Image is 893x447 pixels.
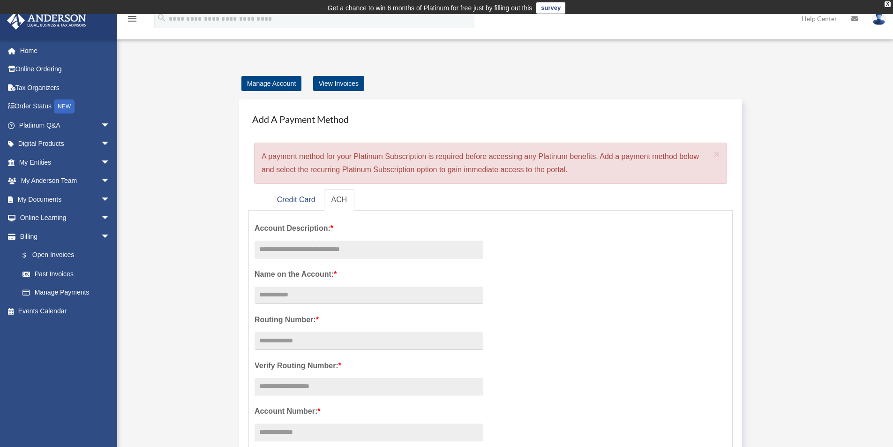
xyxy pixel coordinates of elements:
span: arrow_drop_down [101,227,120,246]
a: ACH [324,189,355,211]
h4: Add A Payment Method [248,109,733,129]
img: Anderson Advisors Platinum Portal [4,11,89,30]
a: $Open Invoices [13,246,124,265]
label: Account Number: [255,405,483,418]
a: Past Invoices [13,265,124,283]
a: menu [127,16,138,24]
img: User Pic [872,12,886,25]
button: Close [714,149,720,159]
span: arrow_drop_down [101,116,120,135]
span: arrow_drop_down [101,209,120,228]
span: arrow_drop_down [101,135,120,154]
label: Routing Number: [255,313,483,326]
div: A payment method for your Platinum Subscription is required before accessing any Platinum benefit... [254,143,727,184]
label: Verify Routing Number: [255,359,483,372]
label: Name on the Account: [255,268,483,281]
a: Online Ordering [7,60,124,79]
a: Digital Productsarrow_drop_down [7,135,124,153]
a: survey [536,2,565,14]
div: NEW [54,99,75,114]
i: menu [127,13,138,24]
a: My Anderson Teamarrow_drop_down [7,172,124,190]
a: Order StatusNEW [7,97,124,116]
div: close [885,1,891,7]
a: Tax Organizers [7,78,124,97]
a: Manage Account [241,76,301,91]
a: Platinum Q&Aarrow_drop_down [7,116,124,135]
span: arrow_drop_down [101,172,120,191]
a: Online Learningarrow_drop_down [7,209,124,227]
a: Credit Card [270,189,323,211]
a: View Invoices [313,76,364,91]
div: Get a chance to win 6 months of Platinum for free just by filling out this [328,2,533,14]
a: Manage Payments [13,283,120,302]
span: $ [28,250,32,261]
a: Home [7,41,124,60]
span: arrow_drop_down [101,153,120,172]
a: Events Calendar [7,302,124,320]
label: Account Description: [255,222,483,235]
i: search [157,13,167,23]
span: arrow_drop_down [101,190,120,209]
a: My Entitiesarrow_drop_down [7,153,124,172]
a: My Documentsarrow_drop_down [7,190,124,209]
a: Billingarrow_drop_down [7,227,124,246]
span: × [714,149,720,159]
